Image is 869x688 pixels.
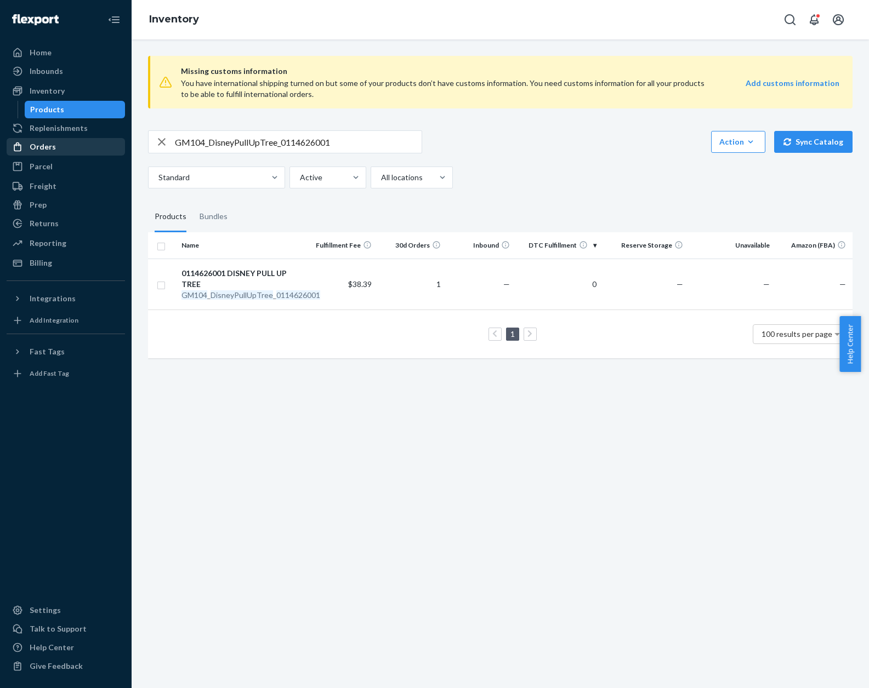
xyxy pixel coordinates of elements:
[25,101,126,118] a: Products
[601,232,688,259] th: Reserve Storage
[7,119,125,137] a: Replenishments
[30,238,66,249] div: Reporting
[30,661,83,672] div: Give Feedback
[508,329,517,339] a: Page 1 is your current page
[688,232,774,259] th: Unavailable
[7,158,125,175] a: Parcel
[7,601,125,619] a: Settings
[503,279,510,289] span: —
[30,316,78,325] div: Add Integration
[103,9,125,31] button: Close Navigation
[380,172,381,183] input: All locations
[30,123,88,134] div: Replenishments
[803,9,825,31] button: Open notifications
[376,232,445,259] th: 30d Orders
[30,257,52,268] div: Billing
[30,104,64,115] div: Products
[30,85,65,96] div: Inventory
[7,639,125,656] a: Help Center
[7,620,125,638] a: Talk to Support
[181,268,303,290] div: 0114626001 DISNEY PULL UP TREE
[12,14,59,25] img: Flexport logo
[7,177,125,195] a: Freight
[514,259,601,309] td: 0
[7,657,125,675] button: Give Feedback
[7,343,125,360] button: Fast Tags
[177,232,307,259] th: Name
[30,346,65,357] div: Fast Tags
[711,131,765,153] button: Action
[7,254,125,272] a: Billing
[30,181,56,192] div: Freight
[149,13,199,25] a: Inventory
[7,44,125,61] a: Home
[30,218,59,229] div: Returns
[7,290,125,307] button: Integrations
[30,199,47,210] div: Prep
[376,259,445,309] td: 1
[30,623,87,634] div: Talk to Support
[719,136,757,147] div: Action
[779,9,801,31] button: Open Search Box
[181,290,207,300] em: GM104
[30,293,76,304] div: Integrations
[7,234,125,252] a: Reporting
[30,141,56,152] div: Orders
[7,82,125,100] a: Inventory
[30,642,74,653] div: Help Center
[175,131,422,153] input: Search inventory by name or sku
[30,161,53,172] div: Parcel
[514,232,601,259] th: DTC Fulfillment
[746,78,839,88] strong: Add customs information
[30,605,61,616] div: Settings
[276,290,320,300] em: 0114626001
[7,312,125,329] a: Add Integration
[181,65,839,78] span: Missing customs information
[348,279,372,289] span: $38.39
[181,78,708,100] div: You have international shipping turned on but some of your products don’t have customs informatio...
[7,196,125,214] a: Prep
[181,290,303,301] div: _ _
[839,279,846,289] span: —
[306,232,376,259] th: Fulfillment Fee
[299,172,300,183] input: Active
[839,316,861,372] button: Help Center
[30,369,69,378] div: Add Fast Tag
[746,78,839,100] a: Add customs information
[155,202,186,232] div: Products
[7,62,125,80] a: Inbounds
[30,47,52,58] div: Home
[762,329,832,339] span: 100 results per page
[7,138,125,156] a: Orders
[30,66,63,77] div: Inbounds
[200,202,228,232] div: Bundles
[677,279,683,289] span: —
[140,4,208,36] ol: breadcrumbs
[7,215,125,232] a: Returns
[7,365,125,382] a: Add Fast Tag
[774,232,855,259] th: Amazon (FBA)
[827,9,849,31] button: Open account menu
[211,290,273,300] em: DisneyPullUpTree
[763,279,770,289] span: —
[445,232,514,259] th: Inbound
[157,172,158,183] input: Standard
[774,131,853,153] button: Sync Catalog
